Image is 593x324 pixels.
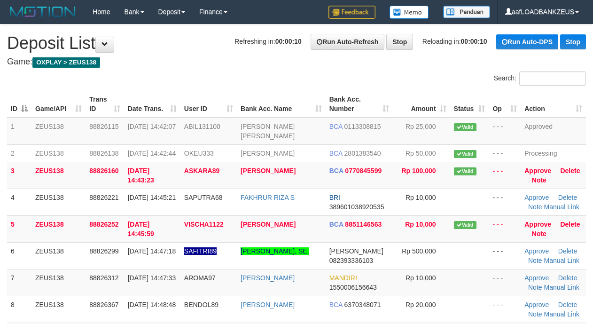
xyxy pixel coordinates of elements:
a: Approve [524,274,549,282]
span: [DATE] 14:45:59 [128,221,154,237]
th: Game/API: activate to sort column ascending [31,91,86,118]
h4: Game: [7,57,586,67]
span: [DATE] 14:47:18 [128,247,176,255]
a: Stop [386,34,413,50]
span: [DATE] 14:42:07 [128,123,176,130]
a: Manual Link [544,284,579,291]
strong: 00:00:10 [275,38,302,45]
span: BCA [329,150,343,157]
th: User ID: activate to sort column ascending [180,91,237,118]
span: Valid transaction [454,167,476,175]
span: 88826299 [89,247,118,255]
span: Rp 20,000 [406,301,436,308]
td: ZEUS138 [31,189,86,215]
a: [PERSON_NAME] [241,221,296,228]
strong: 00:00:10 [461,38,487,45]
span: [DATE] 14:45:21 [128,194,176,201]
a: [PERSON_NAME] [241,301,295,308]
a: Delete [558,301,577,308]
td: - - - [489,144,521,162]
span: Copy 8851146563 to clipboard [345,221,382,228]
span: Copy 2801383540 to clipboard [344,150,381,157]
span: Rp 50,000 [406,150,436,157]
td: 4 [7,189,31,215]
img: Button%20Memo.svg [390,6,429,19]
td: Approved [521,118,586,145]
td: ZEUS138 [31,269,86,296]
span: VISCHA1122 [184,221,224,228]
img: MOTION_logo.png [7,5,78,19]
th: Amount: activate to sort column ascending [393,91,450,118]
a: Note [528,257,542,264]
td: - - - [489,189,521,215]
h1: Deposit List [7,34,586,53]
a: FAKHRUR RIZA S [241,194,295,201]
span: 88826160 [89,167,118,174]
span: Rp 10,000 [406,194,436,201]
a: Note [532,230,546,237]
span: Reloading in: [422,38,487,45]
span: Copy 0770845599 to clipboard [345,167,382,174]
td: - - - [489,242,521,269]
span: [DATE] 14:48:48 [128,301,176,308]
span: Copy 389601038920535 to clipboard [329,203,384,211]
span: Rp 10,000 [406,274,436,282]
th: ID: activate to sort column descending [7,91,31,118]
td: 8 [7,296,31,323]
th: Bank Acc. Number: activate to sort column ascending [326,91,393,118]
a: Approve [524,194,549,201]
a: Approve [524,221,551,228]
th: Date Trans.: activate to sort column ascending [124,91,180,118]
td: - - - [489,269,521,296]
span: Valid transaction [454,150,476,158]
span: OXPLAY > ZEUS138 [32,57,100,68]
img: panduan.png [443,6,490,18]
span: 88826115 [89,123,118,130]
span: BCA [329,123,343,130]
span: OKEU333 [184,150,214,157]
span: 88826312 [89,274,118,282]
a: Run Auto-DPS [496,34,558,49]
span: Copy 6370348071 to clipboard [344,301,381,308]
a: [PERSON_NAME] [241,274,295,282]
td: 2 [7,144,31,162]
a: [PERSON_NAME] [241,150,295,157]
a: Approve [524,167,551,174]
a: [PERSON_NAME] [241,167,296,174]
td: 3 [7,162,31,189]
input: Search: [519,71,586,86]
span: BCA [329,221,343,228]
span: MANDIRI [329,274,357,282]
span: Rp 10,000 [405,221,436,228]
a: Stop [560,34,586,49]
span: ABIL131100 [184,123,220,130]
a: [PERSON_NAME] [PERSON_NAME] [241,123,295,140]
td: - - - [489,162,521,189]
td: 5 [7,215,31,242]
td: - - - [489,118,521,145]
td: ZEUS138 [31,162,86,189]
a: Manual Link [544,203,579,211]
a: [PERSON_NAME], SE. [241,247,309,255]
th: Status: activate to sort column ascending [450,91,489,118]
span: 88826221 [89,194,118,201]
span: Nama rekening ada tanda titik/strip, harap diedit [184,247,217,255]
span: SAPUTRA68 [184,194,223,201]
td: 7 [7,269,31,296]
a: Manual Link [544,310,579,318]
td: ZEUS138 [31,118,86,145]
a: Delete [558,194,577,201]
a: Delete [560,221,580,228]
a: Note [528,310,542,318]
th: Action: activate to sort column ascending [521,91,586,118]
span: Copy 082393336103 to clipboard [329,257,373,264]
td: - - - [489,215,521,242]
td: - - - [489,296,521,323]
a: Note [528,284,542,291]
span: [DATE] 14:43:23 [128,167,154,184]
a: Delete [558,247,577,255]
td: ZEUS138 [31,242,86,269]
span: BCA [329,301,343,308]
th: Op: activate to sort column ascending [489,91,521,118]
a: Run Auto-Refresh [311,34,384,50]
